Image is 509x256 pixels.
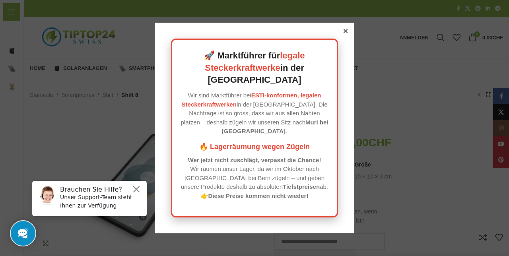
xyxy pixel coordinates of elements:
[208,192,309,199] strong: Diese Preise kommen nicht wieder!
[205,50,305,73] a: legale Steckerkraftwerke
[188,157,321,163] strong: Wer jetzt nicht zuschlägt, verpasst die Chance!
[283,183,320,190] strong: Tiefstpreisen
[180,50,329,86] h2: 🚀 Marktführer für in der [GEOGRAPHIC_DATA]
[180,91,329,136] p: Wir sind Marktführer bei in der [GEOGRAPHIC_DATA]. Die Nachfrage ist so gross, dass wir aus allen...
[34,11,116,19] h6: Brauchen Sie Hilfe?
[180,156,329,201] p: Wir räumen unser Lager, da wir im Oktober nach [GEOGRAPHIC_DATA] bei Bern zügeln – und geben unse...
[181,92,321,108] a: ESTI-konformen, legalen Steckerkraftwerken
[11,11,31,31] img: Customer service
[106,10,115,19] button: Close
[34,19,116,35] p: Unser Support-Team steht Ihnen zur Verfügung
[180,142,329,152] h3: 🔥 Lagerräumung wegen Zügeln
